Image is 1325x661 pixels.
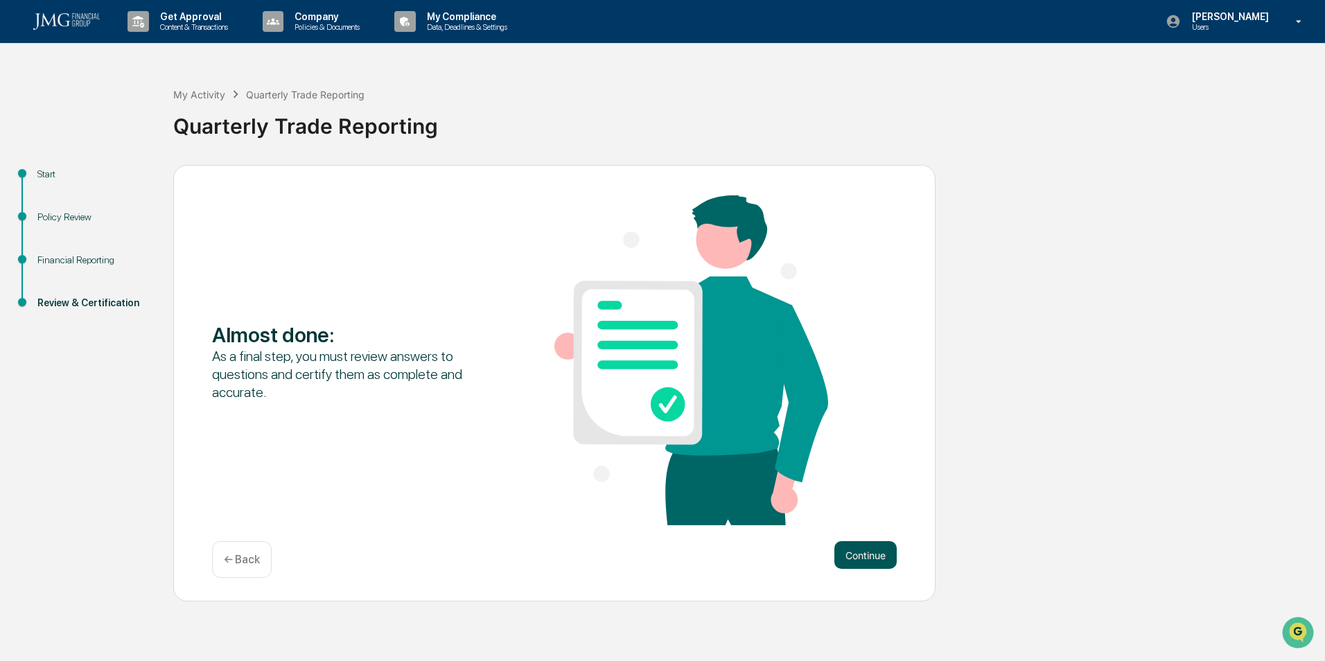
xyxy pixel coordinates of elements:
div: As a final step, you must review answers to questions and certify them as complete and accurate. [212,347,486,401]
img: logo [33,13,100,30]
iframe: Open customer support [1281,615,1318,653]
p: Data, Deadlines & Settings [416,22,514,32]
div: 🖐️ [14,176,25,187]
p: [PERSON_NAME] [1181,11,1276,22]
div: Review & Certification [37,296,151,310]
span: Preclearance [28,175,89,188]
p: Policies & Documents [283,22,367,32]
p: How can we help? [14,29,252,51]
a: Powered byPylon [98,234,168,245]
span: Attestations [114,175,172,188]
div: My Activity [173,89,225,100]
div: Financial Reporting [37,253,151,267]
button: Continue [834,541,897,569]
div: 🗄️ [100,176,112,187]
span: Pylon [138,235,168,245]
button: Start new chat [236,110,252,127]
a: 🖐️Preclearance [8,169,95,194]
p: ← Back [224,553,260,566]
p: Company [283,11,367,22]
div: We're available if you need us! [47,120,175,131]
div: Start new chat [47,106,227,120]
a: 🗄️Attestations [95,169,177,194]
span: Data Lookup [28,201,87,215]
div: Quarterly Trade Reporting [246,89,365,100]
img: Almost done [554,195,828,525]
img: 1746055101610-c473b297-6a78-478c-a979-82029cc54cd1 [14,106,39,131]
p: My Compliance [416,11,514,22]
p: Get Approval [149,11,235,22]
div: Quarterly Trade Reporting [173,103,1318,139]
p: Content & Transactions [149,22,235,32]
div: Policy Review [37,210,151,224]
a: 🔎Data Lookup [8,195,93,220]
div: Almost done : [212,322,486,347]
div: 🔎 [14,202,25,213]
div: Start [37,167,151,182]
p: Users [1181,22,1276,32]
